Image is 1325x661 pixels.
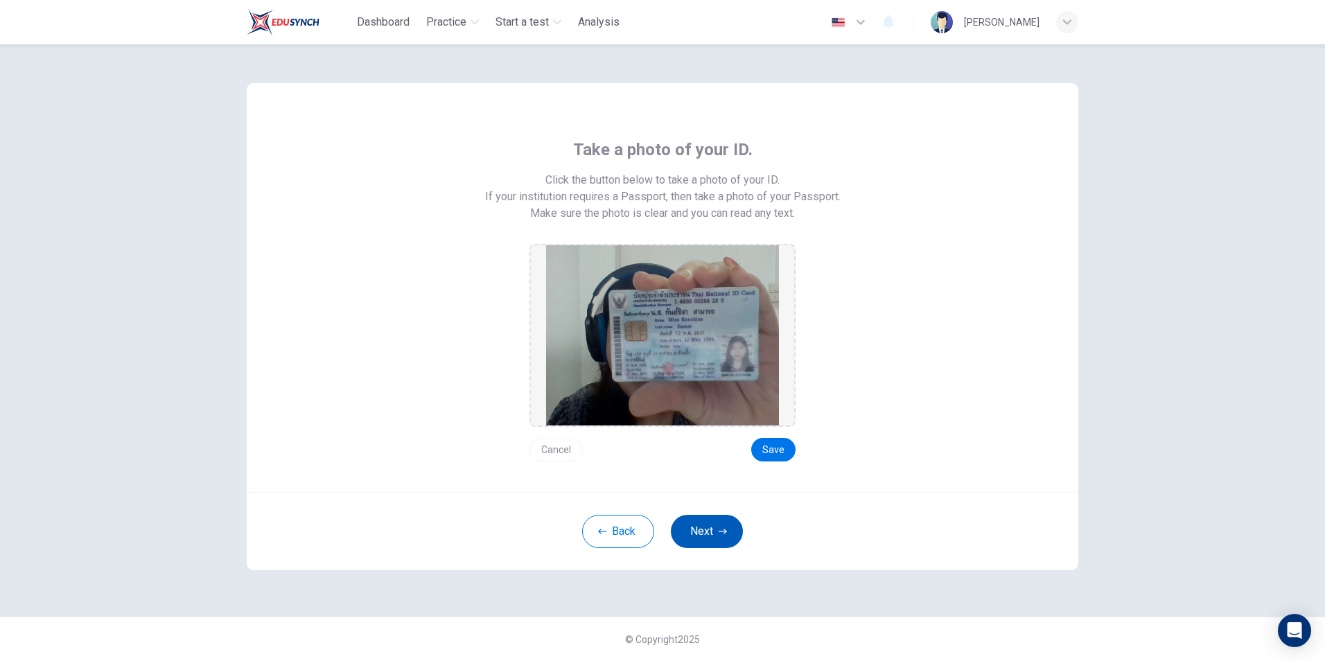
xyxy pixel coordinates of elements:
button: Save [751,438,796,461]
img: Profile picture [931,11,953,33]
img: preview screemshot [546,245,779,425]
button: Start a test [490,10,567,35]
span: Take a photo of your ID. [573,139,753,161]
img: Train Test logo [247,8,319,36]
span: Analysis [578,14,620,30]
button: Next [671,515,743,548]
img: en [830,17,847,28]
span: Dashboard [357,14,410,30]
a: Train Test logo [247,8,351,36]
div: Open Intercom Messenger [1278,614,1311,647]
span: Start a test [495,14,549,30]
span: Click the button below to take a photo of your ID. If your institution requires a Passport, then ... [485,172,841,205]
button: Dashboard [351,10,415,35]
span: © Copyright 2025 [625,634,700,645]
button: Analysis [572,10,625,35]
button: Practice [421,10,484,35]
span: Practice [426,14,466,30]
span: Make sure the photo is clear and you can read any text. [530,205,795,222]
div: [PERSON_NAME] [964,14,1039,30]
button: Back [582,515,654,548]
button: Cancel [529,438,583,461]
